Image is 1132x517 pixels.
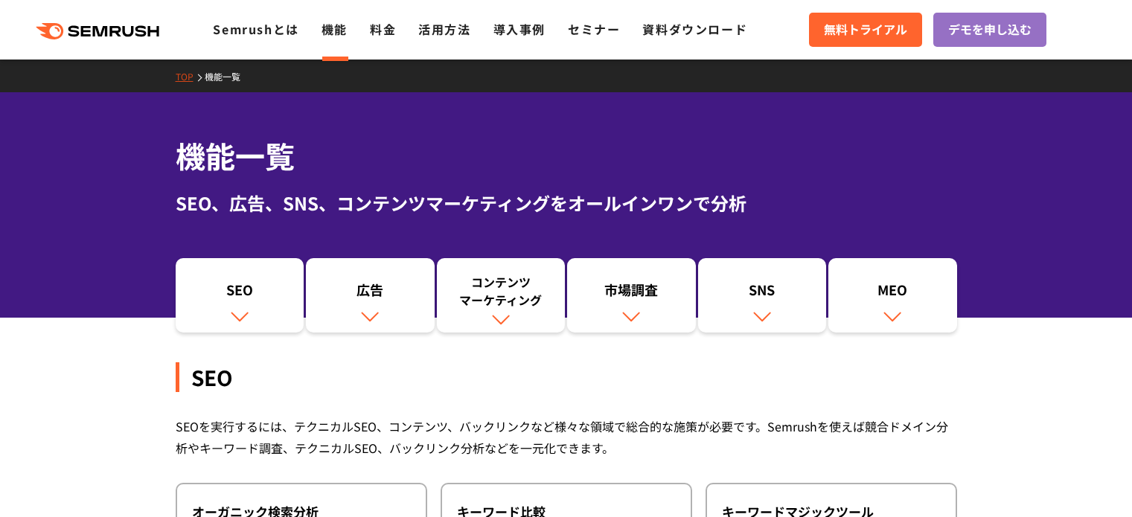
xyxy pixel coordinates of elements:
span: 無料トライアル [824,20,907,39]
a: Semrushとは [213,20,298,38]
a: 活用方法 [418,20,470,38]
a: デモを申し込む [933,13,1046,47]
a: SEO [176,258,304,333]
span: デモを申し込む [948,20,1032,39]
a: 機能一覧 [205,70,252,83]
div: 広告 [313,280,427,306]
a: コンテンツマーケティング [437,258,566,333]
a: 無料トライアル [809,13,922,47]
div: SEOを実行するには、テクニカルSEO、コンテンツ、バックリンクなど様々な領域で総合的な施策が必要です。Semrushを使えば競合ドメイン分析やキーワード調査、テクニカルSEO、バックリンク分析... [176,416,957,459]
a: 機能 [322,20,348,38]
a: TOP [176,70,205,83]
a: 広告 [306,258,435,333]
a: 料金 [370,20,396,38]
div: SEO [176,362,957,392]
a: 市場調査 [567,258,696,333]
div: コンテンツ マーケティング [444,273,558,309]
a: 資料ダウンロード [642,20,747,38]
a: セミナー [568,20,620,38]
a: SNS [698,258,827,333]
div: SNS [706,280,819,306]
a: 導入事例 [493,20,546,38]
h1: 機能一覧 [176,134,957,178]
div: MEO [836,280,950,306]
a: MEO [828,258,957,333]
div: 市場調査 [575,280,688,306]
div: SEO [183,280,297,306]
div: SEO、広告、SNS、コンテンツマーケティングをオールインワンで分析 [176,190,957,216]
